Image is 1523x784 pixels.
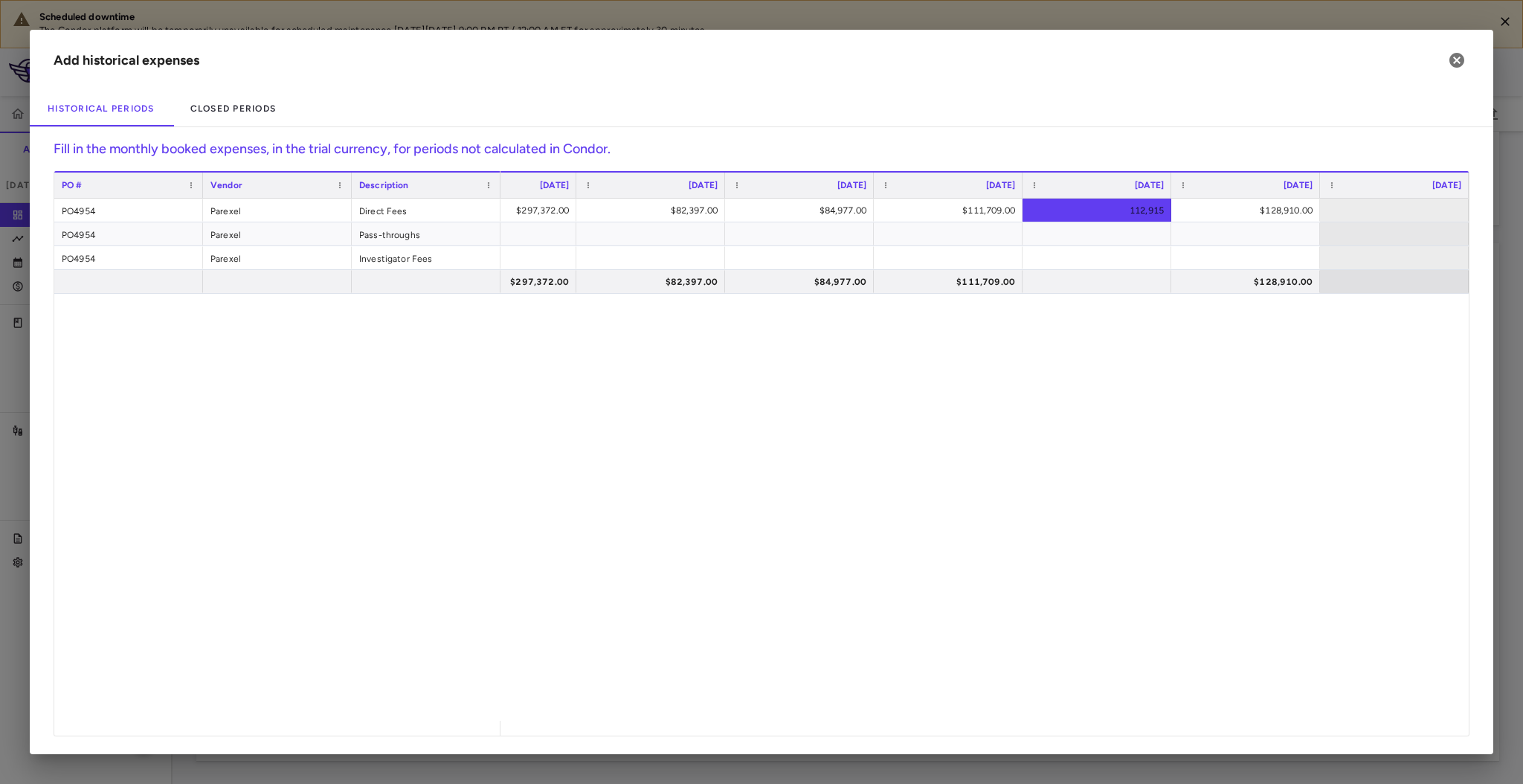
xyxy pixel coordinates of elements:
[1036,199,1164,222] div: 112,915
[210,180,242,190] span: Vendor
[1284,180,1313,190] span: [DATE]
[441,270,569,294] div: $297,372.00
[689,180,718,190] span: [DATE]
[986,180,1015,190] span: [DATE]
[590,199,718,222] div: $82,397.00
[590,270,718,294] div: $82,397.00
[540,180,569,190] span: [DATE]
[837,180,866,190] span: [DATE]
[738,270,866,294] div: $84,977.00
[352,246,500,269] div: Investigator Fees
[173,91,294,126] button: Closed Periods
[441,199,569,222] div: $297,372.00
[352,199,500,222] div: Direct Fees
[738,199,866,222] div: $84,977.00
[203,246,352,269] div: Parexel
[1185,199,1313,222] div: $128,910.00
[203,199,352,222] div: Parexel
[54,51,199,71] div: Add historical expenses
[54,199,203,222] div: PO4954
[30,91,173,126] button: Historical Periods
[887,270,1015,294] div: $111,709.00
[359,180,409,190] span: Description
[352,222,500,245] div: Pass-throughs
[1185,270,1313,294] div: $128,910.00
[54,222,203,245] div: PO4954
[62,180,83,190] span: PO #
[1432,180,1461,190] span: [DATE]
[54,246,203,269] div: PO4954
[887,199,1015,222] div: $111,709.00
[203,222,352,245] div: Parexel
[1135,180,1164,190] span: [DATE]
[54,139,1469,171] h6: Fill in the monthly booked expenses, in the trial currency, for periods not calculated in Condor.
